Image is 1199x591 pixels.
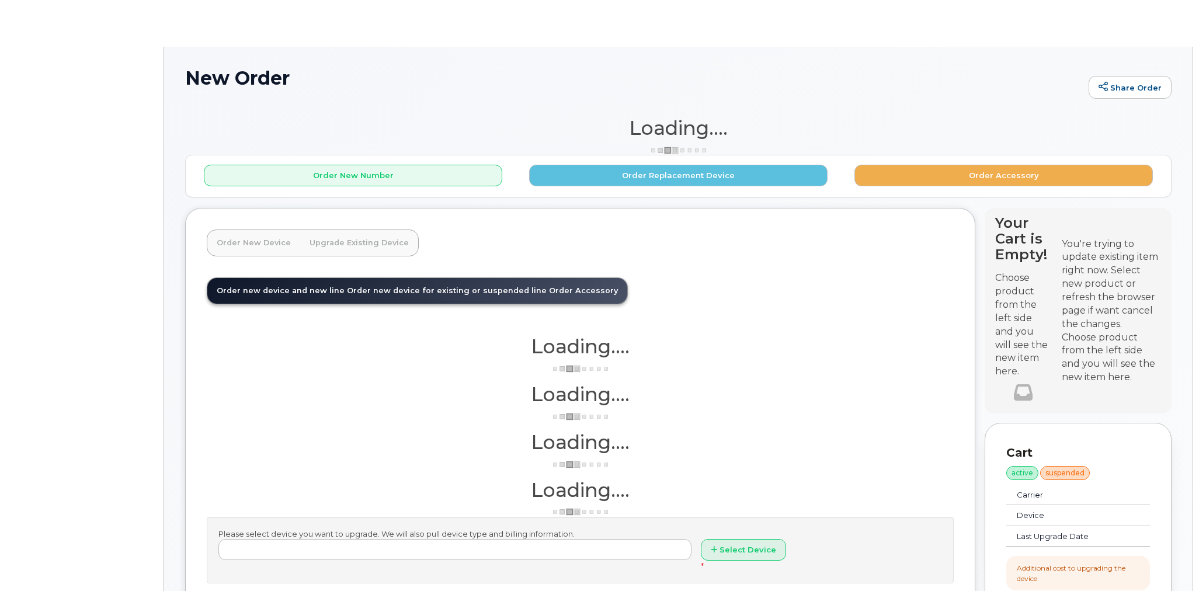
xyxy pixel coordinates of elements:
p: Choose product from the left side and you will see the new item here. [995,272,1051,378]
h1: Loading.... [207,384,954,405]
button: Order Accessory [854,165,1153,186]
span: Order new device for existing or suspended line [347,286,547,295]
img: ajax-loader-3a6953c30dc77f0bf724df975f13086db4f4c1262e45940f03d1251963f1bf2e.gif [551,460,610,469]
td: Carrier [1006,485,1124,506]
img: ajax-loader-3a6953c30dc77f0bf724df975f13086db4f4c1262e45940f03d1251963f1bf2e.gif [551,412,610,421]
h1: Loading.... [207,336,954,357]
a: Share Order [1089,76,1172,99]
td: Device [1006,505,1124,526]
div: Additional cost to upgrading the device [1017,563,1139,583]
div: active [1006,466,1038,480]
div: Please select device you want to upgrade. We will also pull device type and billing information. [207,517,954,583]
button: Select Device [701,539,786,561]
button: Order New Number [204,165,502,186]
h1: New Order [185,68,1083,88]
a: Order New Device [207,230,300,256]
img: ajax-loader-3a6953c30dc77f0bf724df975f13086db4f4c1262e45940f03d1251963f1bf2e.gif [551,507,610,516]
div: You're trying to update existing item right now. Select new product or refresh the browser page i... [1062,238,1161,331]
h1: Loading.... [207,432,954,453]
h1: Loading.... [207,479,954,500]
td: Last Upgrade Date [1006,526,1124,547]
div: Choose product from the left side and you will see the new item here. [1062,331,1161,384]
span: Order new device and new line [217,286,345,295]
img: ajax-loader-3a6953c30dc77f0bf724df975f13086db4f4c1262e45940f03d1251963f1bf2e.gif [649,146,708,155]
h1: Loading.... [185,117,1172,138]
p: Cart [1006,444,1150,461]
a: Upgrade Existing Device [300,230,418,256]
span: Order Accessory [549,286,618,295]
button: Order Replacement Device [529,165,828,186]
div: suspended [1040,466,1090,480]
h4: Your Cart is Empty! [995,215,1051,262]
img: ajax-loader-3a6953c30dc77f0bf724df975f13086db4f4c1262e45940f03d1251963f1bf2e.gif [551,364,610,373]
